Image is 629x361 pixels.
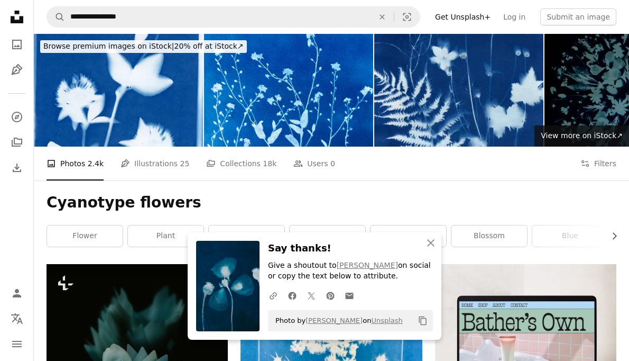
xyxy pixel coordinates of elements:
[128,225,203,247] a: plant
[268,260,433,282] p: Give a shoutout to on social or copy the text below to attribute.
[371,317,402,324] a: Unsplash
[394,7,420,27] button: Visual search
[497,8,532,25] a: Log in
[6,106,27,128] a: Explore
[6,283,27,304] a: Log in / Sign up
[337,261,398,269] a: [PERSON_NAME]
[283,285,302,306] a: Share on Facebook
[121,147,189,180] a: Illustrations 25
[47,6,420,28] form: Find visuals sitewide
[330,158,335,169] span: 0
[206,147,276,180] a: Collections 18k
[429,8,497,25] a: Get Unsplash+
[34,34,253,59] a: Browse premium images on iStock|20% off at iStock↗
[371,7,394,27] button: Clear
[580,147,616,180] button: Filters
[6,308,27,329] button: Language
[293,147,335,180] a: Users 0
[374,34,543,147] img: Handmade Cyanotype Print
[6,157,27,178] a: Download History
[6,132,27,153] a: Collections
[532,225,608,247] a: blue
[451,225,527,247] a: blossom
[270,312,403,329] span: Photo by on
[180,158,190,169] span: 25
[605,225,616,247] button: scroll list to the right
[290,225,365,247] a: nature
[321,285,340,306] a: Share on Pinterest
[371,225,446,247] a: background
[340,285,359,306] a: Share over email
[414,312,432,330] button: Copy to clipboard
[540,8,616,25] button: Submit an image
[47,225,123,247] a: flower
[43,42,174,50] span: Browse premium images on iStock |
[541,131,623,140] span: View more on iStock ↗
[47,7,65,27] button: Search Unsplash
[47,193,616,212] h1: Cyanotype flowers
[268,241,433,256] h3: Say thanks!
[6,333,27,355] button: Menu
[6,59,27,80] a: Illustrations
[302,285,321,306] a: Share on Twitter
[534,125,629,147] a: View more on iStock↗
[263,158,276,169] span: 18k
[43,42,244,50] span: 20% off at iStock ↗
[34,34,203,147] img: cyanotype print of red clover, Trifolium pratense
[204,34,373,147] img: Forget me not flowers in blue print background. Cyanotype illustration
[306,317,363,324] a: [PERSON_NAME]
[6,34,27,55] a: Photos
[209,225,284,247] a: wallpaper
